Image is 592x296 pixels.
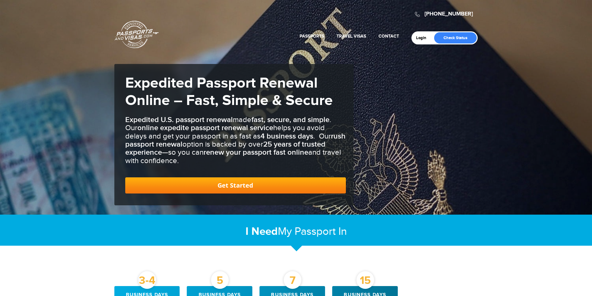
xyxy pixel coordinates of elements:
[260,132,313,141] b: 4 business days
[284,271,301,289] div: 7
[379,34,399,39] a: Contact
[125,74,333,110] strong: Expedited Passport Renewal Online – Fast, Simple & Secure
[125,177,346,194] a: Get Started
[246,225,278,238] strong: I Need
[138,271,156,289] div: 3-4
[115,20,159,48] a: Passports & [DOMAIN_NAME]
[416,35,431,40] a: Login
[211,271,229,289] div: 5
[125,115,233,124] b: Expedited U.S. passport renewal
[356,271,374,289] div: 15
[251,115,329,124] b: fast, secure, and simple
[204,148,308,157] b: renew your passport fast online
[295,225,347,238] span: Passport In
[125,132,346,149] b: rush passport renewal
[434,32,477,43] a: Check Status
[125,140,325,157] b: 25 years of trusted experience
[125,116,346,165] h3: made . Our helps you avoid delays and get your passport in as fast as . Our option is backed by o...
[300,34,324,39] a: Passports
[114,225,478,238] h2: My
[137,123,273,132] b: online expedite passport renewal service
[424,11,473,17] a: [PHONE_NUMBER]
[337,34,366,39] a: Travel Visas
